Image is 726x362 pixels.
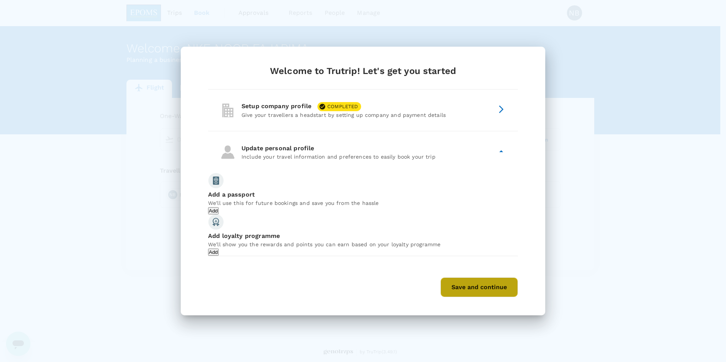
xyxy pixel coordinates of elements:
[440,277,518,297] button: Save and continue
[241,145,320,152] span: Update personal profile
[208,190,518,199] div: Add a passport
[220,103,235,118] img: company-profile
[324,103,361,110] span: COMPLETED
[208,173,224,188] img: add-passport
[208,249,219,256] button: Add
[241,153,494,161] p: Include your travel information and preferences to easily book your trip
[208,65,518,77] div: Welcome to Trutrip! Let's get you started
[208,131,518,173] div: personal-profileUpdate personal profileInclude your travel information and preferences to easily ...
[208,241,518,248] p: We'll show you the rewards and points you can earn based on your loyalty programme
[208,214,224,230] img: add-loyalty
[208,90,518,131] div: company-profileSetup company profileCOMPLETEDGive your travellers a headstart by setting up compa...
[241,111,494,119] p: Give your travellers a headstart by setting up company and payment details
[208,231,518,241] div: Add loyalty programme
[208,199,518,207] p: We'll use this for future bookings and save you from the hassle
[220,145,235,160] img: personal-profile
[241,102,317,110] span: Setup company profile
[208,207,219,214] button: Add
